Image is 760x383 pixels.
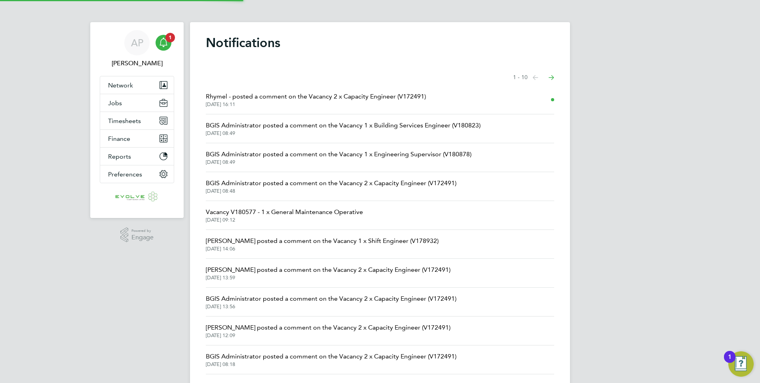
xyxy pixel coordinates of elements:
[513,74,528,82] span: 1 - 10
[108,117,141,125] span: Timesheets
[100,94,174,112] button: Jobs
[206,150,471,159] span: BGIS Administrator posted a comment on the Vacancy 1 x Engineering Supervisor (V180878)
[206,178,456,194] a: BGIS Administrator posted a comment on the Vacancy 2 x Capacity Engineer (V172491)[DATE] 08:48
[108,99,122,107] span: Jobs
[115,191,159,204] img: evolve-talent-logo-retina.png
[100,130,174,147] button: Finance
[206,352,456,361] span: BGIS Administrator posted a comment on the Vacancy 2 x Capacity Engineer (V172491)
[206,303,456,310] span: [DATE] 13:56
[513,70,554,85] nav: Select page of notifications list
[206,35,554,51] h1: Notifications
[206,246,439,252] span: [DATE] 14:06
[108,153,131,160] span: Reports
[165,33,175,42] span: 1
[206,121,481,137] a: BGIS Administrator posted a comment on the Vacancy 1 x Building Services Engineer (V180823)[DATE]...
[131,228,154,234] span: Powered by
[206,159,471,165] span: [DATE] 08:49
[206,101,426,108] span: [DATE] 16:11
[206,332,450,339] span: [DATE] 12:09
[206,207,363,223] a: Vacancy V180577 - 1 x General Maintenance Operative[DATE] 09:12
[206,275,450,281] span: [DATE] 13:59
[108,82,133,89] span: Network
[100,59,174,68] span: Anthony Perrin
[206,217,363,223] span: [DATE] 09:12
[156,30,171,55] a: 1
[131,38,143,48] span: AP
[100,30,174,68] a: AP[PERSON_NAME]
[206,236,439,252] a: [PERSON_NAME] posted a comment on the Vacancy 1 x Shift Engineer (V178932)[DATE] 14:06
[206,207,363,217] span: Vacancy V180577 - 1 x General Maintenance Operative
[728,351,754,377] button: Open Resource Center, 1 new notification
[100,76,174,94] button: Network
[100,148,174,165] button: Reports
[206,178,456,188] span: BGIS Administrator posted a comment on the Vacancy 2 x Capacity Engineer (V172491)
[206,352,456,368] a: BGIS Administrator posted a comment on the Vacancy 2 x Capacity Engineer (V172491)[DATE] 08:18
[206,92,426,108] a: Rhymel - posted a comment on the Vacancy 2 x Capacity Engineer (V172491)[DATE] 16:11
[206,323,450,332] span: [PERSON_NAME] posted a comment on the Vacancy 2 x Capacity Engineer (V172491)
[90,22,184,218] nav: Main navigation
[100,191,174,204] a: Go to home page
[206,294,456,303] span: BGIS Administrator posted a comment on the Vacancy 2 x Capacity Engineer (V172491)
[108,171,142,178] span: Preferences
[131,234,154,241] span: Engage
[206,150,471,165] a: BGIS Administrator posted a comment on the Vacancy 1 x Engineering Supervisor (V180878)[DATE] 08:49
[206,121,481,130] span: BGIS Administrator posted a comment on the Vacancy 1 x Building Services Engineer (V180823)
[100,165,174,183] button: Preferences
[728,357,731,367] div: 1
[100,112,174,129] button: Timesheets
[120,228,154,243] a: Powered byEngage
[206,265,450,275] span: [PERSON_NAME] posted a comment on the Vacancy 2 x Capacity Engineer (V172491)
[206,188,456,194] span: [DATE] 08:48
[206,92,426,101] span: Rhymel - posted a comment on the Vacancy 2 x Capacity Engineer (V172491)
[206,265,450,281] a: [PERSON_NAME] posted a comment on the Vacancy 2 x Capacity Engineer (V172491)[DATE] 13:59
[206,236,439,246] span: [PERSON_NAME] posted a comment on the Vacancy 1 x Shift Engineer (V178932)
[206,361,456,368] span: [DATE] 08:18
[206,294,456,310] a: BGIS Administrator posted a comment on the Vacancy 2 x Capacity Engineer (V172491)[DATE] 13:56
[108,135,130,142] span: Finance
[206,130,481,137] span: [DATE] 08:49
[206,323,450,339] a: [PERSON_NAME] posted a comment on the Vacancy 2 x Capacity Engineer (V172491)[DATE] 12:09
